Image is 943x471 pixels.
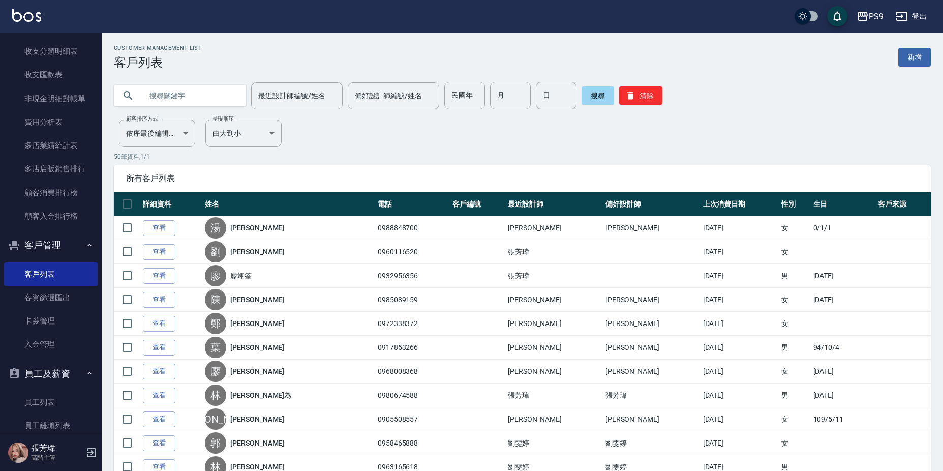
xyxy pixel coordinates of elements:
div: 依序最後編輯時間 [119,120,195,147]
a: [PERSON_NAME] [230,295,284,305]
td: 0988848700 [375,216,450,240]
td: 女 [779,407,810,431]
div: 陳 [205,289,226,310]
td: 94/10/4 [811,336,876,360]
button: PS9 [853,6,888,27]
td: [DATE] [701,240,779,264]
td: [PERSON_NAME] [603,312,701,336]
td: [DATE] [811,360,876,384]
a: 員工列表 [4,391,98,414]
td: 0917853266 [375,336,450,360]
td: 張芳瑋 [505,240,603,264]
td: [DATE] [701,312,779,336]
td: 女 [779,312,810,336]
td: 0/1/1 [811,216,876,240]
td: [DATE] [701,264,779,288]
td: 劉雯婷 [603,431,701,455]
td: [PERSON_NAME] [505,407,603,431]
a: 收支匯款表 [4,63,98,86]
td: 109/5/11 [811,407,876,431]
td: [PERSON_NAME] [603,216,701,240]
th: 上次消費日期 [701,192,779,216]
th: 性別 [779,192,810,216]
button: 搜尋 [582,86,614,105]
td: [PERSON_NAME] [505,288,603,312]
td: 男 [779,384,810,407]
a: 多店業績統計表 [4,134,98,157]
div: 由大到小 [205,120,282,147]
button: save [827,6,847,26]
td: [PERSON_NAME] [603,360,701,384]
td: [DATE] [701,216,779,240]
th: 客戶編號 [450,192,505,216]
td: [PERSON_NAME] [505,216,603,240]
a: 新增 [898,48,931,67]
div: 葉 [205,337,226,358]
a: 收支分類明細表 [4,40,98,63]
td: [DATE] [811,288,876,312]
a: 查看 [143,340,175,356]
td: [DATE] [701,360,779,384]
a: 查看 [143,244,175,260]
th: 客戶來源 [875,192,931,216]
td: [PERSON_NAME] [505,312,603,336]
a: [PERSON_NAME] [230,247,284,257]
a: [PERSON_NAME] [230,223,284,233]
td: [DATE] [811,384,876,407]
a: [PERSON_NAME] [230,318,284,329]
div: [PERSON_NAME] [205,408,226,430]
a: 入金管理 [4,333,98,356]
h2: Customer Management List [114,45,202,51]
h3: 客戶列表 [114,55,202,70]
div: 林 [205,385,226,406]
a: 卡券管理 [4,309,98,333]
a: 查看 [143,435,175,451]
th: 詳細資料 [140,192,202,216]
span: 所有客戶列表 [126,173,919,184]
button: 員工及薪資 [4,361,98,387]
th: 生日 [811,192,876,216]
input: 搜尋關鍵字 [142,82,238,109]
th: 偏好設計師 [603,192,701,216]
td: 0980674588 [375,384,450,407]
a: 非現金明細對帳單 [4,87,98,110]
a: 查看 [143,411,175,427]
td: 張芳瑋 [505,384,603,407]
a: 廖翊筌 [230,271,252,281]
td: 女 [779,216,810,240]
td: [PERSON_NAME] [603,336,701,360]
td: [PERSON_NAME] [505,336,603,360]
a: 費用分析表 [4,110,98,134]
label: 顧客排序方式 [126,115,158,123]
td: 0960116520 [375,240,450,264]
a: 查看 [143,268,175,284]
td: [DATE] [701,384,779,407]
a: 多店店販銷售排行 [4,157,98,181]
div: 廖 [205,265,226,286]
button: 清除 [619,86,662,105]
a: 員工離職列表 [4,414,98,437]
td: [DATE] [701,288,779,312]
td: 張芳瑋 [505,264,603,288]
td: [PERSON_NAME] [505,360,603,384]
a: 查看 [143,388,175,403]
td: 男 [779,336,810,360]
a: 查看 [143,364,175,379]
td: 女 [779,288,810,312]
td: [PERSON_NAME] [603,407,701,431]
td: 劉雯婷 [505,431,603,455]
td: 男 [779,264,810,288]
td: [DATE] [701,336,779,360]
td: 0958465888 [375,431,450,455]
td: 0972338372 [375,312,450,336]
a: 查看 [143,220,175,236]
td: 女 [779,360,810,384]
a: 查看 [143,316,175,332]
a: [PERSON_NAME]為 [230,390,291,400]
a: [PERSON_NAME] [230,438,284,448]
a: [PERSON_NAME] [230,342,284,352]
td: [PERSON_NAME] [603,288,701,312]
a: 客資篩選匯出 [4,286,98,309]
a: 顧客消費排行榜 [4,181,98,204]
img: Person [8,443,28,463]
